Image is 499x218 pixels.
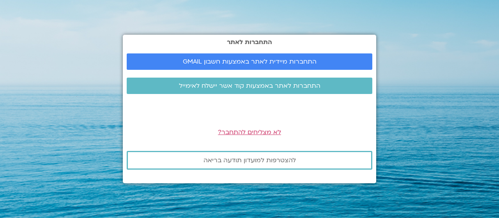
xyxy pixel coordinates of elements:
[127,151,372,170] a: להצטרפות למועדון תודעה בריאה
[218,128,281,136] a: לא מצליחים להתחבר?
[183,58,317,65] span: התחברות מיידית לאתר באמצעות חשבון GMAIL
[127,53,372,70] a: התחברות מיידית לאתר באמצעות חשבון GMAIL
[179,82,320,89] span: התחברות לאתר באמצעות קוד אשר יישלח לאימייל
[203,157,296,164] span: להצטרפות למועדון תודעה בריאה
[127,78,372,94] a: התחברות לאתר באמצעות קוד אשר יישלח לאימייל
[127,39,372,46] h2: התחברות לאתר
